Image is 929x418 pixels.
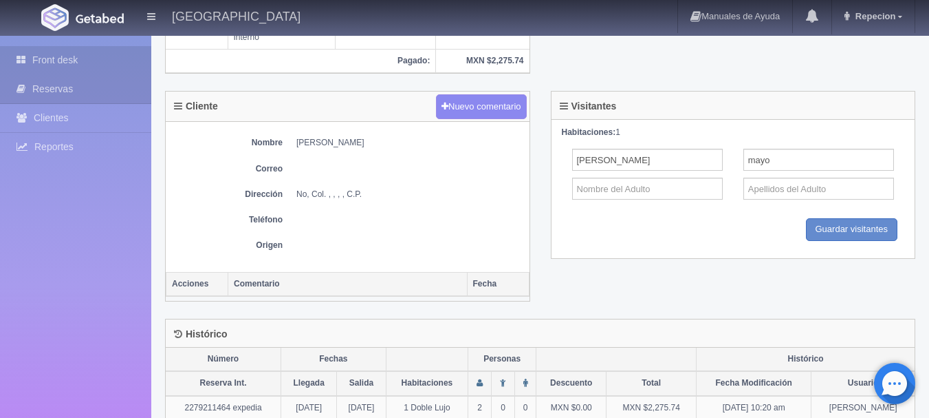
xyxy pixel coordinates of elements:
th: Total [606,371,697,395]
th: Reserva Int. [166,371,281,395]
input: Guardar visitantes [806,218,898,241]
input: Apellidos del Adulto [743,178,894,200]
th: Personas [468,348,536,371]
th: Habitaciones [386,371,468,395]
h4: [GEOGRAPHIC_DATA] [172,7,300,24]
input: Apellidos del Adulto [743,149,894,171]
th: Fechas [281,348,386,371]
dt: Origen [173,240,283,251]
th: Fecha Modificación [697,371,811,395]
th: Descuento [536,371,606,395]
dd: No, Col. , , , , C.P. [296,189,523,200]
input: Nombre del Adulto [572,149,723,171]
th: Fecha [467,273,529,297]
th: Histórico [697,348,915,371]
dt: Correo [173,163,283,175]
th: Número [166,348,281,371]
div: 1 [562,127,905,138]
button: Nuevo comentario [436,94,527,120]
dt: Nombre [173,137,283,149]
dt: Teléfono [173,214,283,226]
img: Getabed [41,4,69,31]
input: Nombre del Adulto [572,178,723,200]
th: MXN $2,275.74 [436,49,529,72]
th: Llegada [281,371,337,395]
h4: Cliente [174,101,218,112]
strong: Habitaciones: [562,127,616,137]
span: Repecion [852,11,896,21]
th: Pagado: [166,49,436,72]
img: Getabed [76,13,124,23]
th: Usuario [811,371,915,395]
dt: Dirección [173,189,283,200]
th: Salida [337,371,386,395]
th: Acciones [166,273,228,297]
h4: Histórico [174,329,228,339]
dd: [PERSON_NAME] [296,137,523,149]
h4: Visitantes [560,101,617,112]
th: Comentario [228,273,468,297]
